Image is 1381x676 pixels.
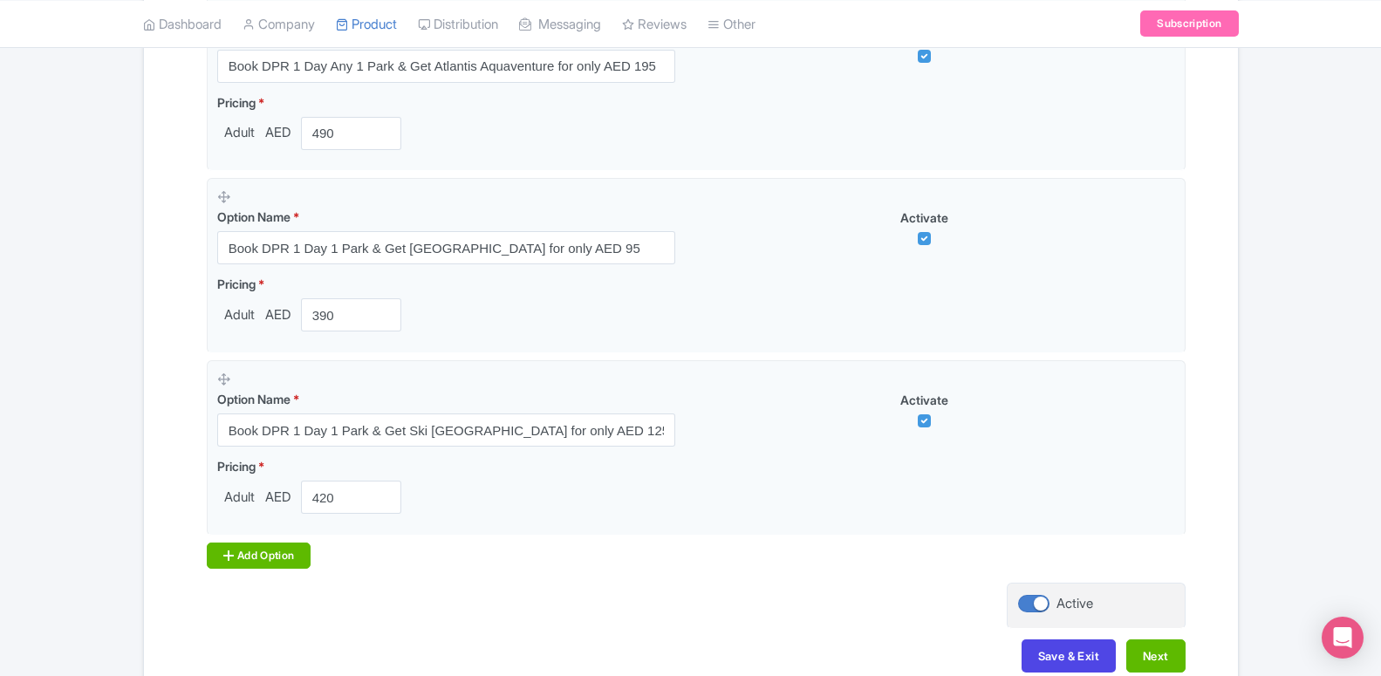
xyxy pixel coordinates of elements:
input: 0.0 [301,298,402,331]
span: Adult [217,123,262,143]
span: AED [262,123,294,143]
button: Next [1126,639,1186,673]
input: 0.0 [301,481,402,514]
input: Option Name [217,50,675,83]
span: Adult [217,305,262,325]
span: Pricing [217,95,256,110]
span: Pricing [217,459,256,474]
span: Option Name [217,392,291,406]
input: 0.0 [301,117,402,150]
div: Active [1056,594,1093,614]
span: Activate [900,210,948,225]
span: Adult [217,488,262,508]
button: Save & Exit [1022,639,1116,673]
div: Open Intercom Messenger [1322,617,1364,659]
span: AED [262,305,294,325]
a: Subscription [1140,10,1238,37]
span: Activate [900,393,948,407]
input: Option Name [217,231,675,264]
span: AED [262,488,294,508]
span: Pricing [217,277,256,291]
span: Option Name [217,209,291,224]
div: Add Option [207,543,311,569]
input: Option Name [217,413,675,447]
